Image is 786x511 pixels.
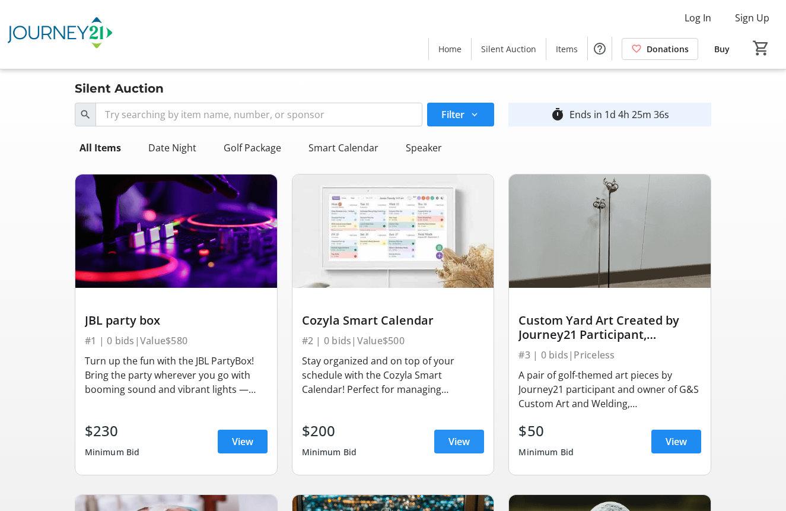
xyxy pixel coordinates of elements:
div: $50 [518,420,574,442]
a: Home [429,38,471,60]
div: Turn up the fun with the JBL PartyBox! Bring the party wherever you go with booming sound and vib... [85,354,268,396]
div: Smart Calendar [304,136,383,160]
div: All Items [75,136,126,160]
div: Custom Yard Art Created by Journey21 Participant, [PERSON_NAME] [PERSON_NAME] [518,313,701,342]
img: Custom Yard Art Created by Journey21 Participant, Griffin McCarley [509,174,711,288]
span: View [232,434,253,449]
img: JBL party box [75,174,277,288]
span: Items [556,43,578,55]
div: Golf Package [219,136,286,160]
a: Items [546,38,587,60]
div: #2 | 0 bids | Value $500 [302,332,485,349]
div: Stay organized and on top of your schedule with the Cozyla Smart Calendar! Perfect for managing a... [302,354,485,396]
div: Minimum Bid [85,442,140,463]
span: Buy [714,43,730,55]
button: Log In [675,8,721,27]
span: Sign Up [735,11,769,25]
div: Minimum Bid [518,442,574,463]
input: Try searching by item name, number, or sponsor [96,103,423,126]
button: Filter [427,103,494,126]
div: Cozyla Smart Calendar [302,313,485,328]
div: Minimum Bid [302,442,357,463]
div: $200 [302,420,357,442]
img: Cozyla Smart Calendar [292,174,494,288]
a: View [218,430,268,453]
span: View [448,434,470,449]
div: Speaker [401,136,447,160]
div: #1 | 0 bids | Value $580 [85,332,268,349]
button: Help [588,37,612,61]
button: Sign Up [725,8,779,27]
button: Cart [750,37,772,59]
div: Silent Auction [68,79,171,98]
span: Donations [647,43,689,55]
span: Log In [685,11,711,25]
div: #3 | 0 bids | Priceless [518,347,701,363]
div: A pair of golf-themed art pieces by Journey21 participant and owner of G&S Custom Art and Welding... [518,368,701,411]
span: Home [438,43,462,55]
div: Date Night [144,136,201,160]
a: View [434,430,484,453]
span: Filter [441,107,464,122]
a: Donations [622,38,698,60]
div: Ends in 1d 4h 25m 36s [569,107,669,122]
img: Journey21's Logo [7,5,113,64]
a: Buy [703,38,741,60]
span: Silent Auction [481,43,536,55]
a: View [651,430,701,453]
mat-icon: timer_outline [550,107,565,122]
span: View [666,434,687,449]
a: Silent Auction [472,38,546,60]
div: JBL party box [85,313,268,328]
div: $230 [85,420,140,442]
